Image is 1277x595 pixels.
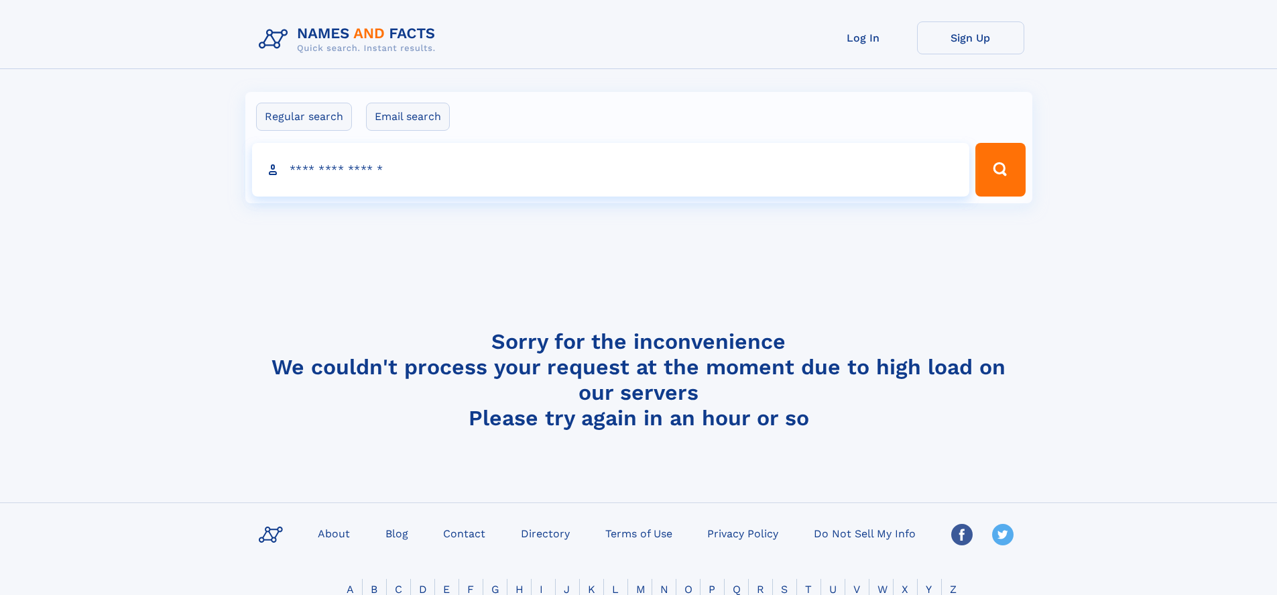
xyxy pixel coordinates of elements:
a: Do Not Sell My Info [808,523,921,543]
a: Sign Up [917,21,1024,54]
input: search input [252,143,970,197]
a: Privacy Policy [702,523,784,543]
label: Email search [366,103,450,131]
a: Directory [515,523,575,543]
h4: Sorry for the inconvenience We couldn't process your request at the moment due to high load on ou... [253,329,1024,431]
a: Contact [438,523,491,543]
img: Facebook [951,524,973,545]
a: Blog [380,523,414,543]
img: Twitter [992,524,1014,545]
button: Search Button [975,143,1025,197]
img: Logo Names and Facts [253,21,446,58]
a: Log In [810,21,917,54]
label: Regular search [256,103,352,131]
a: Terms of Use [600,523,678,543]
a: About [312,523,355,543]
